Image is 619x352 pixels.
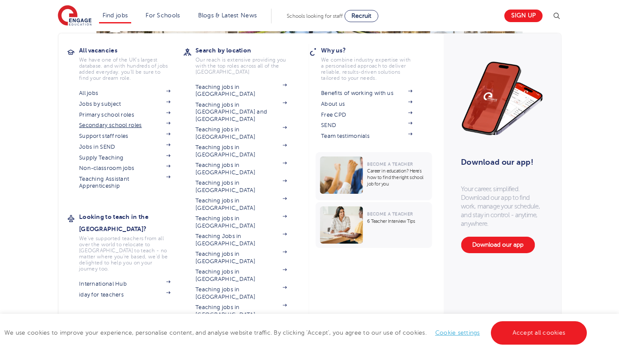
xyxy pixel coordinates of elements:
a: iday for teachers [79,291,170,298]
p: We combine industry expertise with a personalised approach to deliver reliable, results-driven so... [321,57,412,81]
a: Jobs in SEND [79,143,170,150]
a: Become a TeacherCareer in education? Here’s how to find the right school job for you [315,152,434,200]
a: Team testimonials [321,133,412,140]
a: Teaching jobs in [GEOGRAPHIC_DATA] [195,126,287,140]
a: Teaching jobs in [GEOGRAPHIC_DATA] and [GEOGRAPHIC_DATA] [195,101,287,123]
h3: All vacancies [79,44,183,56]
p: Career in education? Here’s how to find the right school job for you [367,168,427,187]
a: Supply Teaching [79,154,170,161]
a: Find jobs [103,12,128,19]
p: Your career, simplified. Download our app to find work, manage your schedule, and stay in control... [461,185,543,228]
a: For Schools [146,12,180,19]
p: We've supported teachers from all over the world to relocate to [GEOGRAPHIC_DATA] to teach - no m... [79,235,170,272]
a: Teaching jobs in [GEOGRAPHIC_DATA] [195,197,287,212]
a: Primary school roles [79,111,170,118]
a: Teaching jobs in [GEOGRAPHIC_DATA] [195,286,287,300]
span: Recruit [351,13,371,19]
a: About us [321,101,412,108]
a: Cookie settings [435,329,480,336]
a: Free CPD [321,111,412,118]
a: Teaching Assistant Apprenticeship [79,176,170,190]
a: Sign up [504,10,543,22]
p: 6 Teacher Interview Tips [367,218,427,225]
a: Secondary school roles [79,122,170,129]
a: Teaching jobs in [GEOGRAPHIC_DATA] [195,215,287,229]
a: All jobs [79,90,170,97]
a: Teaching jobs in [GEOGRAPHIC_DATA] [195,144,287,158]
span: Become a Teacher [367,162,413,166]
span: Schools looking for staff [287,13,343,19]
span: Become a Teacher [367,212,413,216]
h3: Looking to teach in the [GEOGRAPHIC_DATA]? [79,211,183,235]
a: International Hub [79,280,170,287]
a: Teaching jobs in [GEOGRAPHIC_DATA] [195,268,287,283]
a: Non-classroom jobs [79,165,170,172]
p: We have one of the UK's largest database. and with hundreds of jobs added everyday. you'll be sur... [79,57,170,81]
a: All vacanciesWe have one of the UK's largest database. and with hundreds of jobs added everyday. ... [79,44,183,81]
a: Teaching Jobs in [GEOGRAPHIC_DATA] [195,233,287,247]
a: Looking to teach in the [GEOGRAPHIC_DATA]?We've supported teachers from all over the world to rel... [79,211,183,272]
a: SEND [321,122,412,129]
a: Accept all cookies [491,321,587,345]
a: Teaching jobs in [GEOGRAPHIC_DATA] [195,304,287,318]
a: Teaching jobs in [GEOGRAPHIC_DATA] [195,179,287,194]
a: Jobs by subject [79,101,170,108]
a: Search by locationOur reach is extensive providing you with the top roles across all of the [GEOG... [195,44,300,75]
a: Teaching jobs in [GEOGRAPHIC_DATA] [195,84,287,98]
a: Download our app [461,237,535,253]
a: Benefits of working with us [321,90,412,97]
a: Recruit [344,10,378,22]
a: Why us?We combine industry expertise with a personalised approach to deliver reliable, results-dr... [321,44,425,81]
h3: Download our app! [461,153,540,172]
h3: Why us? [321,44,425,56]
a: Blogs & Latest News [198,12,257,19]
span: We use cookies to improve your experience, personalise content, and analyse website traffic. By c... [4,329,589,336]
a: Support staff roles [79,133,170,140]
img: Engage Education [58,5,92,27]
a: Become a Teacher6 Teacher Interview Tips [315,202,434,248]
a: Teaching jobs in [GEOGRAPHIC_DATA] [195,162,287,176]
p: Our reach is extensive providing you with the top roles across all of the [GEOGRAPHIC_DATA] [195,57,287,75]
h3: Search by location [195,44,300,56]
a: Teaching jobs in [GEOGRAPHIC_DATA] [195,251,287,265]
